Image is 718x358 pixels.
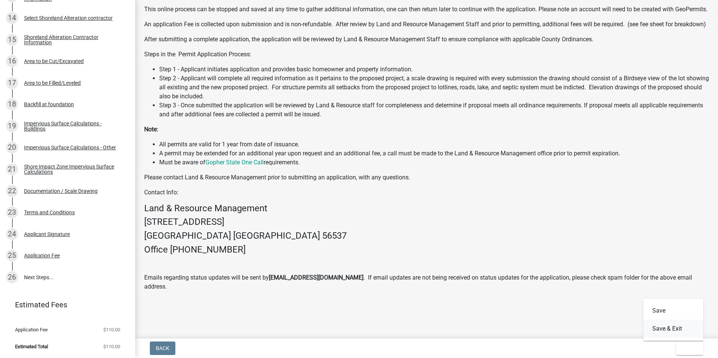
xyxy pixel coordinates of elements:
div: 15 [6,34,18,46]
span: Back [156,345,169,351]
div: Application Fee [24,253,60,258]
a: Estimated Fees [6,297,123,312]
strong: [EMAIL_ADDRESS][DOMAIN_NAME] [269,274,364,281]
span: Application Fee [15,327,48,332]
span: $110.00 [103,327,120,332]
div: Impervious Surface Calculations - Buildings [24,121,123,131]
div: 17 [6,77,18,89]
div: Backfill at foundation [24,102,74,107]
li: Step 2 - Applicant will complete all required information as it pertains to the proposed project,... [159,74,709,101]
p: This online process can be stopped and saved at any time to gather additional information, one ca... [144,5,709,14]
div: 16 [6,55,18,67]
p: Steps in the Permit Application Process: [144,50,709,59]
h4: Office [PHONE_NUMBER] [144,244,709,255]
button: Back [150,341,175,355]
div: 26 [6,271,18,283]
div: Shoreland Alteration Contractor Information [24,35,123,45]
li: Must be aware of requirements. [159,158,709,167]
p: An application Fee is collected upon submission and is non-refundable. After review by Land and R... [144,20,709,29]
li: All permits are valid for 1 year from date of issuance. [159,140,709,149]
div: 23 [6,206,18,218]
div: 21 [6,163,18,175]
div: Terms and Conditions [24,210,75,215]
div: Area to be Filled/Leveled [24,80,81,86]
span: $110.00 [103,344,120,349]
h4: [GEOGRAPHIC_DATA] [GEOGRAPHIC_DATA] 56537 [144,230,709,241]
div: 25 [6,250,18,262]
div: 14 [6,12,18,24]
h4: Land & Resource Management [144,203,709,214]
li: Step 3 - Once submitted the application will be reviewed by Land & Resource staff for completenes... [159,101,709,119]
div: Documentation / Scale Drawing [24,188,98,194]
li: Step 1 - Applicant initiates application and provides basic homeowner and property information. [159,65,709,74]
div: 18 [6,98,18,110]
p: Contact Info: [144,188,709,197]
div: Select Shoreland Alteration contractor [24,15,113,21]
a: Gopher State One Call [205,159,264,166]
div: Applicant Signature [24,232,70,237]
div: Impervious Surface Calculations - Other [24,145,116,150]
span: Estimated Total [15,344,48,349]
button: Save [643,302,703,320]
p: After submitting a complete application, the application will be reviewed by Land & Resource Mana... [144,35,709,44]
button: Exit [676,341,703,355]
h4: [STREET_ADDRESS] [144,217,709,227]
li: A permit may be extended for an additional year upon request and an additional fee, a call must b... [159,149,709,158]
div: Shore Impact Zone Impervious Surface Calculations [24,164,123,174]
div: Area to be Cut/Excavated [24,59,84,64]
p: Emails regarding status updates will be sent by . If email updates are not being received on stat... [144,273,709,291]
button: Save & Exit [643,320,703,338]
div: 19 [6,120,18,132]
span: Exit [682,345,693,351]
div: Exit [643,299,703,341]
div: 20 [6,141,18,153]
div: 22 [6,185,18,197]
p: Please contact Land & Resource Management prior to submitting an application, with any questions. [144,173,709,182]
div: 24 [6,228,18,240]
strong: Note: [144,126,158,133]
